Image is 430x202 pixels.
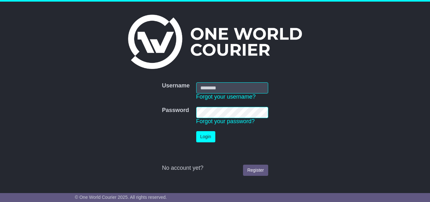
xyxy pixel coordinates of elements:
[196,131,215,142] button: Login
[196,94,256,100] a: Forgot your username?
[75,195,167,200] span: © One World Courier 2025. All rights reserved.
[162,82,190,89] label: Username
[162,165,268,172] div: No account yet?
[162,107,189,114] label: Password
[243,165,268,176] a: Register
[196,118,255,124] a: Forgot your password?
[128,15,302,69] img: One World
